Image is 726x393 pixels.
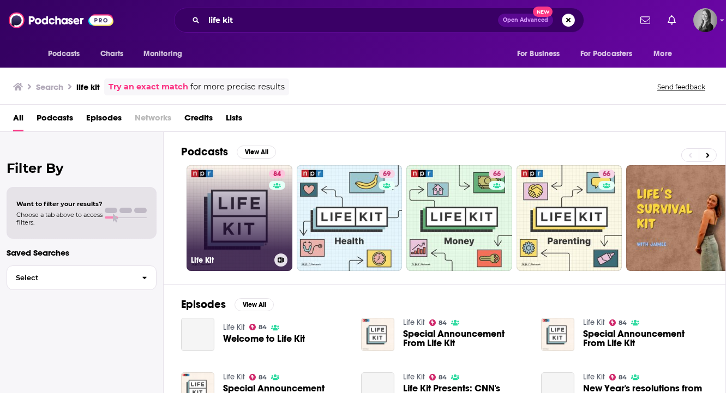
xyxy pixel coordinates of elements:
button: open menu [646,44,686,64]
img: Special Announcement From Life Kit [541,318,574,351]
a: 84 [249,324,267,330]
span: 84 [619,321,627,325]
span: Open Advanced [503,17,548,23]
button: Send feedback [654,82,709,92]
img: Podchaser - Follow, Share and Rate Podcasts [9,10,113,31]
a: 84 [609,374,627,380]
button: Open AdvancedNew [498,14,553,27]
span: 84 [273,169,281,180]
a: Life Kit [403,318,425,327]
button: View All [237,146,276,159]
a: Lists [226,109,242,131]
span: 84 [439,321,447,325]
a: Life Kit [403,372,425,382]
span: for more precise results [190,81,285,93]
a: EpisodesView All [181,298,274,311]
span: New [533,7,553,17]
h3: Life Kit [191,256,270,265]
span: More [653,46,672,62]
h3: life kit [76,82,100,92]
h2: Filter By [7,160,157,176]
span: For Podcasters [580,46,633,62]
button: open menu [573,44,649,64]
span: 66 [493,169,501,180]
a: Show notifications dropdown [663,11,680,29]
button: Show profile menu [693,8,717,32]
a: 84 [429,319,447,326]
h3: Search [36,82,63,92]
a: 84 [609,319,627,326]
button: View All [235,298,274,311]
span: 84 [619,375,627,380]
button: Select [7,265,157,290]
a: All [13,109,23,131]
a: Life Kit [583,372,605,382]
a: 84 [269,170,285,178]
span: Charts [100,46,124,62]
span: Podcasts [48,46,80,62]
a: Episodes [86,109,122,131]
button: open menu [40,44,94,64]
h2: Podcasts [181,145,228,159]
span: 84 [259,325,267,330]
a: PodcastsView All [181,145,276,159]
a: Show notifications dropdown [636,11,655,29]
a: Credits [184,109,213,131]
span: Logged in as katieTBG [693,8,717,32]
a: Special Announcement From Life Kit [583,329,708,348]
p: Saved Searches [7,247,157,258]
div: Search podcasts, credits, & more... [174,8,584,33]
img: User Profile [693,8,717,32]
a: Welcome to Life Kit [181,318,214,351]
a: 84 [429,374,447,380]
a: 66 [598,170,615,178]
span: 84 [259,375,267,380]
a: 69 [297,165,403,271]
span: Monitoring [143,46,182,62]
a: 66 [489,170,505,178]
h2: Episodes [181,298,226,311]
a: Life Kit [223,323,245,332]
span: 69 [383,169,391,180]
a: 84 [249,374,267,380]
a: Podcasts [37,109,73,131]
a: 84Life Kit [187,165,292,271]
a: Try an exact match [109,81,188,93]
a: Life Kit [583,318,605,327]
button: open menu [136,44,196,64]
a: 66 [406,165,512,271]
a: 69 [379,170,395,178]
a: Charts [93,44,130,64]
span: Networks [135,109,171,131]
span: For Business [517,46,560,62]
span: Select [7,274,133,281]
a: Life Kit [223,372,245,382]
span: Choose a tab above to access filters. [16,211,103,226]
a: Special Announcement From Life Kit [403,329,528,348]
a: 66 [517,165,622,271]
img: Special Announcement From Life Kit [361,318,394,351]
span: 66 [603,169,610,180]
input: Search podcasts, credits, & more... [204,11,498,29]
button: open menu [509,44,574,64]
a: Welcome to Life Kit [223,334,305,343]
span: Want to filter your results? [16,200,103,208]
span: 84 [439,375,447,380]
